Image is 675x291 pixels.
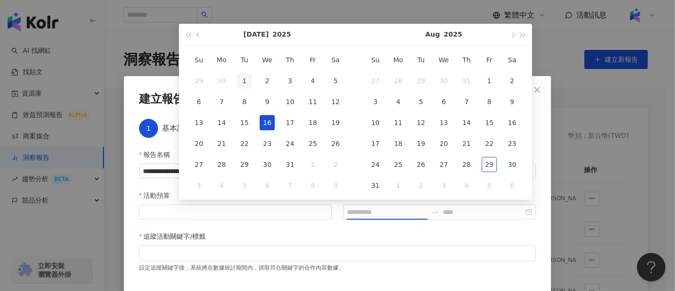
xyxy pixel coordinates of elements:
div: 15 [237,115,252,130]
div: 24 [282,136,298,151]
div: 2 [328,157,343,172]
th: Sa [324,49,347,70]
div: 3 [436,178,451,193]
td: 2025-08-28 [455,154,478,175]
td: 2025-07-20 [187,133,210,154]
div: 20 [436,136,451,151]
div: 30 [505,157,520,172]
td: 2025-07-30 [432,70,455,91]
div: 1 [391,178,406,193]
div: 30 [260,157,275,172]
td: 2025-07-23 [256,133,279,154]
td: 2025-07-06 [187,91,210,112]
div: 6 [436,94,451,109]
div: 21 [214,136,229,151]
div: 6 [260,178,275,193]
div: 1 [237,73,252,88]
div: 17 [368,136,383,151]
div: 10 [282,94,298,109]
div: 11 [305,94,320,109]
div: 5 [237,178,252,193]
th: We [432,49,455,70]
div: 28 [459,157,474,172]
td: 2025-07-31 [279,154,301,175]
div: 14 [459,115,474,130]
td: 2025-07-02 [256,70,279,91]
div: 13 [436,115,451,130]
td: 2025-07-14 [210,112,233,133]
div: 5 [413,94,429,109]
div: 28 [214,157,229,172]
div: 16 [505,115,520,130]
td: 2025-08-13 [432,112,455,133]
div: 19 [328,115,343,130]
th: Tu [233,49,256,70]
div: 1 [305,157,320,172]
td: 2025-08-07 [455,91,478,112]
td: 2025-08-02 [324,154,347,175]
div: 4 [459,178,474,193]
td: 2025-08-05 [233,175,256,196]
td: 2025-07-19 [324,112,347,133]
th: Su [364,49,387,70]
td: 2025-08-11 [387,112,410,133]
td: 2025-08-16 [501,112,524,133]
div: 11 [391,115,406,130]
td: 2025-08-30 [501,154,524,175]
td: 2025-07-12 [324,91,347,112]
input: 追蹤活動關鍵字/標籤 [145,250,147,257]
th: Sa [501,49,524,70]
div: 5 [482,178,497,193]
td: 2025-08-08 [301,175,324,196]
div: 27 [436,157,451,172]
th: Fr [301,49,324,70]
div: 24 [368,157,383,172]
td: 2025-07-31 [455,70,478,91]
div: 9 [505,94,520,109]
div: 26 [413,157,429,172]
td: 2025-07-28 [387,70,410,91]
div: 23 [505,136,520,151]
td: 2025-07-22 [233,133,256,154]
div: 建立報告 [139,91,536,107]
td: 2025-07-16 [256,112,279,133]
div: 20 [191,136,206,151]
div: 設定追蹤關鍵字後，系統將在數據統計期間內，抓取符合關鍵字的合作內容數據。 [139,262,536,272]
td: 2025-09-01 [387,175,410,196]
td: 2025-07-26 [324,133,347,154]
td: 2025-08-18 [387,133,410,154]
td: 2025-09-06 [501,175,524,196]
label: 追蹤活動關鍵字/標籤 [139,231,213,242]
span: 1 [147,125,151,132]
div: 31 [459,73,474,88]
div: 22 [482,136,497,151]
button: Close [528,80,547,99]
td: 2025-09-02 [410,175,432,196]
th: Tu [410,49,432,70]
div: 21 [459,136,474,151]
td: 2025-08-12 [410,112,432,133]
td: 2025-08-29 [478,154,501,175]
div: 26 [328,136,343,151]
div: 28 [391,73,406,88]
td: 2025-07-04 [301,70,324,91]
td: 2025-07-05 [324,70,347,91]
div: 29 [482,157,497,172]
td: 2025-09-04 [455,175,478,196]
div: 7 [459,94,474,109]
div: 9 [328,178,343,193]
div: 22 [237,136,252,151]
div: 30 [214,73,229,88]
input: 上線期間 [347,207,428,217]
th: Mo [210,49,233,70]
td: 2025-08-31 [364,175,387,196]
td: 2025-09-05 [478,175,501,196]
th: Su [187,49,210,70]
div: 13 [191,115,206,130]
div: 6 [191,94,206,109]
div: 8 [305,178,320,193]
button: 2025 [444,24,462,45]
td: 2025-07-29 [410,70,432,91]
div: 29 [191,73,206,88]
div: 27 [191,157,206,172]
